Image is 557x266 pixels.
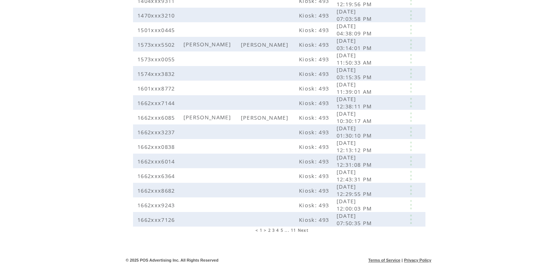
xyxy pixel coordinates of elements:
span: Kiosk: 493 [299,26,331,34]
span: 1501xxx0445 [137,26,177,34]
span: [DATE] 10:30:17 AM [337,110,374,124]
span: Kiosk: 493 [299,55,331,63]
span: [DATE] 12:43:31 PM [337,168,374,183]
span: 1662xxx6014 [137,158,177,165]
span: Kiosk: 493 [299,158,331,165]
span: [DATE] 03:15:35 PM [337,66,374,81]
span: Kiosk: 493 [299,85,331,92]
a: 2 [268,228,271,233]
span: [DATE] 12:00:03 PM [337,197,374,212]
span: Kiosk: 493 [299,172,331,180]
span: 1662xxx7144 [137,99,177,107]
span: [DATE] 11:39:01 AM [337,81,374,95]
span: 1574xxx3832 [137,70,177,77]
span: [DATE] 07:03:58 PM [337,8,374,22]
span: 1662xxx8682 [137,187,177,194]
span: [DATE] 11:50:33 AM [337,51,374,66]
span: 1470xxx3210 [137,12,177,19]
span: 1662xxx7126 [137,216,177,223]
a: Terms of Service [368,258,401,262]
span: Kiosk: 493 [299,216,331,223]
span: Kiosk: 493 [299,70,331,77]
a: Privacy Policy [404,258,431,262]
a: 11 [291,228,296,233]
span: 1662xxx6364 [137,172,177,180]
span: 1601xxx8772 [137,85,177,92]
span: [DATE] 03:14:01 PM [337,37,374,51]
a: 3 [272,228,275,233]
span: Kiosk: 493 [299,143,331,150]
span: [DATE] 01:30:10 PM [337,124,374,139]
span: [DATE] 12:29:55 PM [337,183,374,197]
span: [DATE] 12:38:11 PM [337,95,374,110]
span: Kiosk: 493 [299,12,331,19]
a: 5 [281,228,283,233]
span: 1573xxx5502 [137,41,177,48]
span: [DATE] 04:38:09 PM [337,22,374,37]
span: 1573xxx0055 [137,55,177,63]
span: [PERSON_NAME] [241,114,290,121]
span: ... [285,228,289,233]
span: 1662xxx6085 [137,114,177,121]
span: [DATE] 12:31:08 PM [337,154,374,168]
a: 4 [276,228,279,233]
span: < 1 > [255,228,267,233]
span: Kiosk: 493 [299,201,331,209]
span: Kiosk: 493 [299,187,331,194]
span: © 2025 POS Advertising Inc. All Rights Reserved [126,258,219,262]
span: 1662xxx3237 [137,128,177,136]
span: [DATE] 07:50:35 PM [337,212,374,227]
span: [DATE] 12:13:12 PM [337,139,374,154]
span: Kiosk: 493 [299,41,331,48]
span: [PERSON_NAME] [183,113,233,121]
span: Kiosk: 493 [299,99,331,107]
a: Next [298,228,308,233]
span: 1662xxx9243 [137,201,177,209]
span: Kiosk: 493 [299,128,331,136]
span: [PERSON_NAME] [183,41,233,48]
span: Kiosk: 493 [299,114,331,121]
span: [PERSON_NAME] [241,41,290,48]
span: 1662xxx0838 [137,143,177,150]
span: | [402,258,403,262]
